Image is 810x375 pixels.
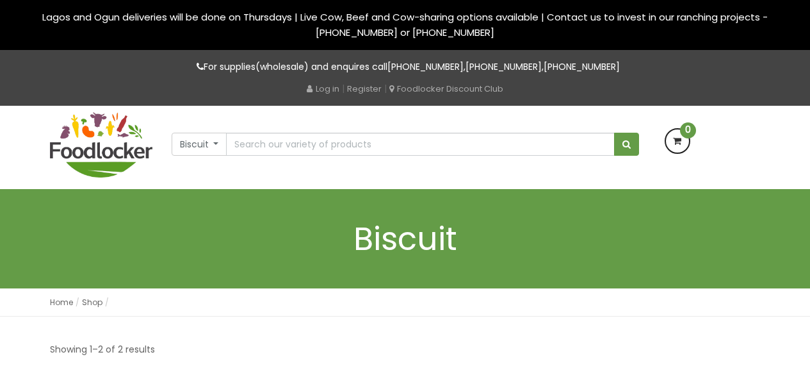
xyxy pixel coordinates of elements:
span: 0 [680,122,696,138]
a: [PHONE_NUMBER] [544,60,620,73]
a: Shop [82,297,102,308]
a: [PHONE_NUMBER] [387,60,464,73]
p: For supplies(wholesale) and enquires call , , [50,60,761,74]
a: [PHONE_NUMBER] [466,60,542,73]
a: Home [50,297,73,308]
img: FoodLocker [50,112,152,178]
h1: Biscuit [50,221,761,256]
input: Search our variety of products [226,133,614,156]
span: | [384,82,387,95]
span: | [342,82,344,95]
a: Register [347,83,382,95]
span: Lagos and Ogun deliveries will be done on Thursdays | Live Cow, Beef and Cow-sharing options avai... [42,10,768,39]
a: Foodlocker Discount Club [389,83,503,95]
p: Showing 1–2 of 2 results [50,342,155,357]
a: Log in [307,83,339,95]
button: Biscuit [172,133,227,156]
